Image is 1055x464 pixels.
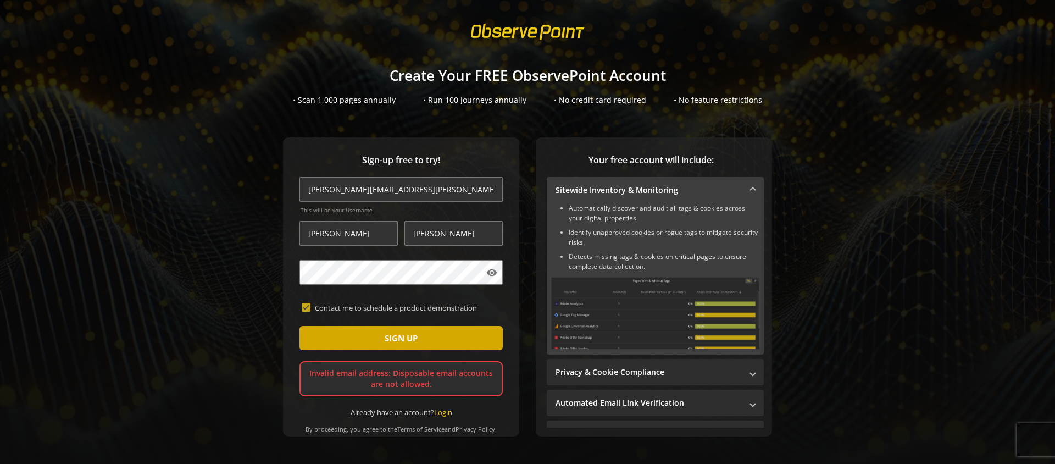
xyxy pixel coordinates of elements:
li: Detects missing tags & cookies on critical pages to ensure complete data collection. [569,252,759,272]
span: SIGN UP [385,328,418,348]
a: Login [434,407,452,417]
mat-panel-title: Privacy & Cookie Compliance [556,367,742,378]
li: Automatically discover and audit all tags & cookies across your digital properties. [569,203,759,223]
div: • No credit card required [554,95,646,106]
img: Sitewide Inventory & Monitoring [551,277,759,349]
input: First Name * [299,221,398,246]
button: SIGN UP [299,326,503,350]
mat-panel-title: Automated Email Link Verification [556,397,742,408]
li: Identify unapproved cookies or rogue tags to mitigate security risks. [569,228,759,247]
mat-expansion-panel-header: Automated Email Link Verification [547,390,764,416]
mat-panel-title: Sitewide Inventory & Monitoring [556,185,742,196]
div: • No feature restrictions [674,95,762,106]
span: Sign-up free to try! [299,154,503,167]
mat-expansion-panel-header: Performance Monitoring with Web Vitals [547,421,764,447]
a: Terms of Service [397,425,445,433]
mat-expansion-panel-header: Privacy & Cookie Compliance [547,359,764,385]
div: Sitewide Inventory & Monitoring [547,203,764,355]
span: Your free account will include: [547,154,756,167]
div: • Scan 1,000 pages annually [293,95,396,106]
mat-icon: visibility [486,267,497,278]
input: Last Name * [404,221,503,246]
mat-expansion-panel-header: Sitewide Inventory & Monitoring [547,177,764,203]
div: Invalid email address: Disposable email accounts are not allowed. [299,361,503,396]
div: Already have an account? [299,407,503,418]
div: By proceeding, you agree to the and . [299,418,503,433]
span: This will be your Username [301,206,503,214]
a: Privacy Policy [456,425,495,433]
input: Email Address (name@work-email.com) * [299,177,503,202]
div: • Run 100 Journeys annually [423,95,526,106]
label: Contact me to schedule a product demonstration [310,303,501,313]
